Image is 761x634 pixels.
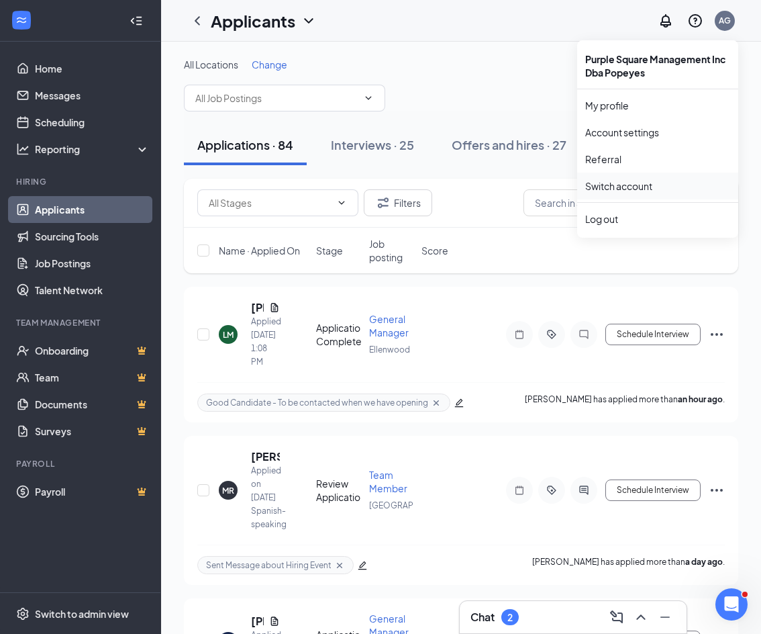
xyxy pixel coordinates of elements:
div: Team Management [16,317,147,328]
a: Scheduling [35,109,150,136]
a: SurveysCrown [35,418,150,445]
span: Job posting [369,237,414,264]
span: [GEOGRAPHIC_DATA] [369,500,454,510]
b: an hour ago [678,394,723,404]
div: LM [223,329,234,341]
span: Stage [316,244,343,257]
button: ChevronUp [630,606,652,628]
svg: ActiveChat [576,485,592,496]
svg: ActiveTag [544,485,560,496]
div: MR [222,485,234,496]
div: Offers and hires · 27 [452,136,566,153]
svg: Settings [16,607,30,621]
svg: Ellipses [709,326,725,343]
h5: [PERSON_NAME] [251,449,280,464]
svg: Minimize [657,609,673,625]
span: General Manager [369,313,409,338]
button: ComposeMessage [606,606,627,628]
div: Log out [585,212,730,226]
svg: ChatInactive [576,329,592,340]
svg: Cross [334,560,345,571]
button: Filter Filters [364,189,432,216]
div: Reporting [35,142,150,156]
span: Name · Applied On [219,244,300,257]
svg: Document [269,616,280,627]
svg: QuestionInfo [687,13,703,29]
h3: Chat [470,610,495,625]
div: Purple Square Management Inc Dba Popeyes [577,46,738,86]
span: Change [252,58,287,71]
svg: Document [269,302,280,313]
svg: Note [511,485,527,496]
span: Sent Message about Hiring Event [206,559,332,571]
div: AG [719,15,731,26]
div: 2 [507,612,513,623]
span: edit [358,561,367,570]
a: PayrollCrown [35,478,150,505]
a: Applicants [35,196,150,223]
a: Switch account [585,180,652,192]
svg: Cross [431,398,442,408]
a: DocumentsCrown [35,391,150,418]
svg: Collapse [130,14,143,28]
svg: Notifications [658,13,674,29]
span: edit [454,398,464,408]
span: Good Candidate - To be contacted when we have opening [206,397,428,408]
a: Referral [585,152,730,166]
h1: Applicants [211,9,295,32]
span: Ellenwood [369,345,410,355]
svg: ChevronDown [363,93,374,103]
p: [PERSON_NAME] has applied more than . [525,394,725,412]
b: a day ago [685,557,723,567]
a: Job Postings [35,250,150,277]
svg: ActiveTag [544,329,560,340]
svg: Ellipses [709,482,725,498]
a: Talent Network [35,277,150,304]
div: Spanish-speaking [251,504,280,531]
div: Payroll [16,458,147,469]
svg: Filter [375,195,391,211]
svg: ComposeMessage [609,609,625,625]
svg: ChevronDown [301,13,317,29]
button: Schedule Interview [605,324,701,345]
a: Sourcing Tools [35,223,150,250]
a: TeamCrown [35,364,150,391]
a: My profile [585,99,730,112]
div: Hiring [16,176,147,187]
button: Schedule Interview [605,480,701,501]
div: Interviews · 25 [331,136,414,153]
div: Applied on [DATE] [251,464,280,504]
div: Applied [DATE] 1:08 PM [251,315,280,369]
div: Review Application [316,477,361,504]
input: All Stages [209,195,331,210]
a: Messages [35,82,150,109]
svg: ChevronLeft [189,13,205,29]
div: Application Complete [316,321,361,348]
div: Switch to admin view [35,607,129,621]
a: Home [35,55,150,82]
svg: WorkstreamLogo [15,13,28,27]
a: Account settings [585,126,730,139]
svg: ChevronUp [633,609,649,625]
span: All Locations [184,58,238,71]
iframe: Intercom live chat [715,588,748,621]
button: Minimize [654,606,676,628]
svg: ChevronDown [336,197,347,208]
h5: [PERSON_NAME] [251,614,264,629]
p: [PERSON_NAME] has applied more than . [532,556,725,574]
input: Search in applications [523,189,725,216]
span: Score [421,244,448,257]
input: All Job Postings [195,91,358,105]
div: Applications · 84 [197,136,293,153]
h5: [PERSON_NAME] [251,300,264,315]
svg: Note [511,329,527,340]
span: Team Member [369,469,407,494]
a: OnboardingCrown [35,337,150,364]
svg: Analysis [16,142,30,156]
